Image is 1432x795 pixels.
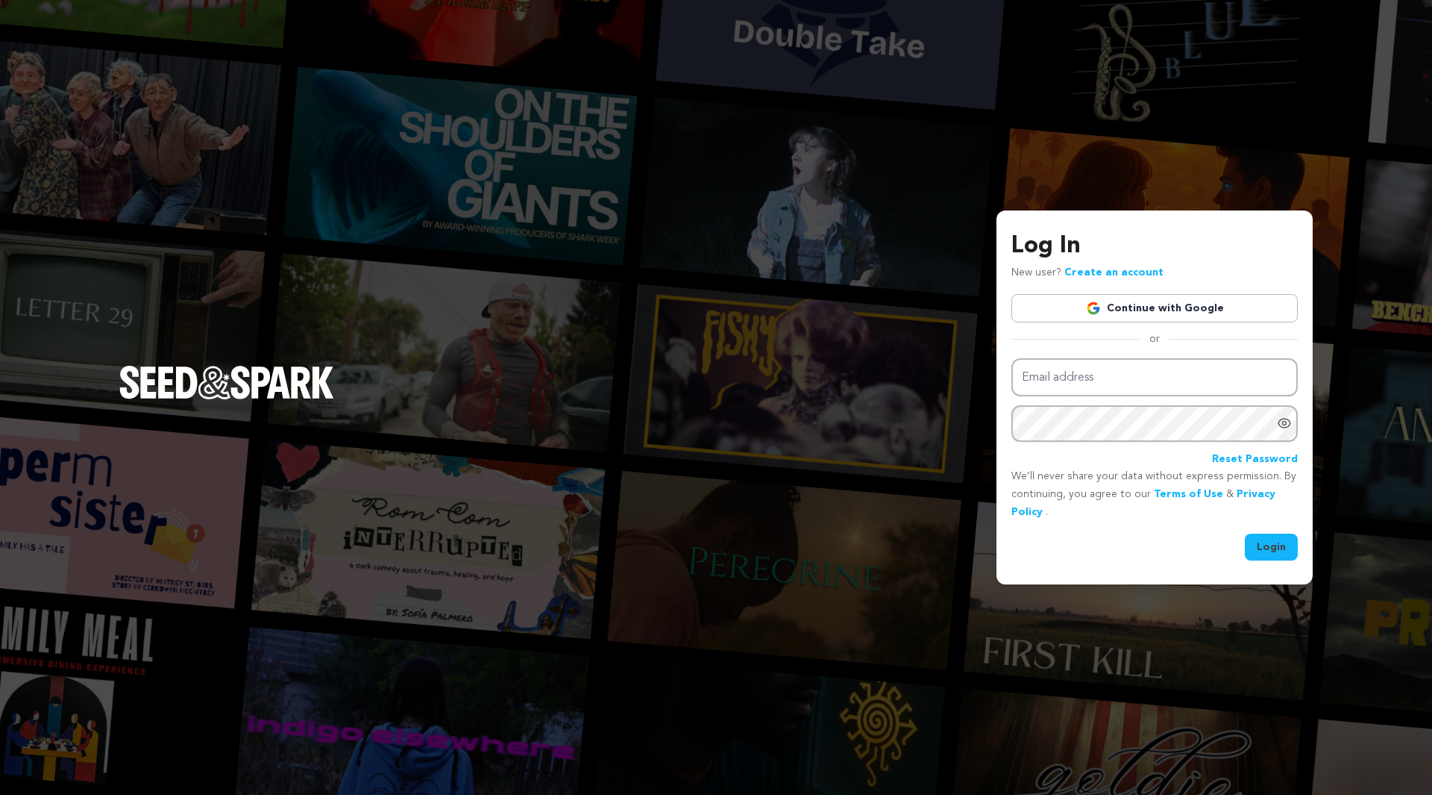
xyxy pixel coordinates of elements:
[1011,264,1163,282] p: New user?
[1212,451,1298,469] a: Reset Password
[1154,489,1223,499] a: Terms of Use
[1011,228,1298,264] h3: Log In
[119,366,334,428] a: Seed&Spark Homepage
[1011,358,1298,396] input: Email address
[1011,468,1298,521] p: We’ll never share your data without express permission. By continuing, you agree to our & .
[1277,416,1292,431] a: Show password as plain text. Warning: this will display your password on the screen.
[1011,294,1298,322] a: Continue with Google
[1245,534,1298,561] button: Login
[119,366,334,399] img: Seed&Spark Logo
[1011,489,1275,517] a: Privacy Policy
[1086,301,1101,316] img: Google logo
[1140,331,1169,346] span: or
[1064,267,1163,278] a: Create an account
